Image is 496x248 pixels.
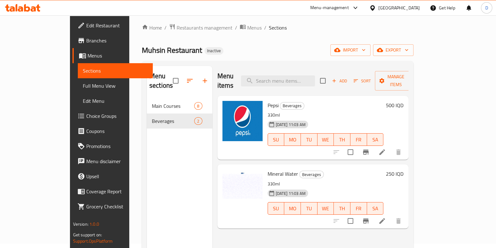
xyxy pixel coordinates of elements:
[336,204,348,213] span: TH
[268,202,285,215] button: SU
[89,220,99,228] span: 1.0.0
[73,237,113,245] a: Support.OpsPlatform
[269,24,287,31] span: Sections
[72,18,153,33] a: Edit Restaurant
[235,24,237,31] li: /
[86,112,148,120] span: Choice Groups
[353,135,365,144] span: FR
[301,202,317,215] button: TU
[284,133,301,146] button: MO
[370,204,381,213] span: SA
[247,24,262,31] span: Menus
[386,101,403,110] h6: 500 IQD
[334,133,350,146] button: TH
[375,71,417,91] button: Manage items
[317,202,334,215] button: WE
[320,204,332,213] span: WE
[320,135,332,144] span: WE
[268,111,384,119] p: 330ml
[270,135,282,144] span: SU
[72,48,153,63] a: Menus
[378,4,420,11] div: [GEOGRAPHIC_DATA]
[336,135,348,144] span: TH
[349,76,375,86] span: Sort items
[378,46,408,54] span: export
[72,184,153,199] a: Coverage Report
[386,169,403,178] h6: 250 IQD
[344,146,357,159] span: Select to update
[86,127,148,135] span: Coupons
[300,171,323,178] span: Beverages
[83,67,148,74] span: Sections
[367,133,384,146] button: SA
[177,24,232,31] span: Restaurants management
[268,180,384,188] p: 330ml
[378,148,386,156] a: Edit menu item
[303,135,315,144] span: TU
[391,213,406,229] button: delete
[83,97,148,105] span: Edit Menu
[83,82,148,90] span: Full Menu View
[73,220,88,228] span: Version:
[268,101,279,110] span: Pepsi
[330,44,371,56] button: import
[152,102,194,110] span: Main Courses
[270,204,282,213] span: SU
[241,75,315,86] input: search
[78,78,153,93] a: Full Menu View
[303,204,315,213] span: TU
[280,102,304,109] span: Beverages
[370,135,381,144] span: SA
[86,188,148,195] span: Coverage Report
[358,145,373,160] button: Branch-specific-item
[310,4,349,12] div: Menu-management
[367,202,384,215] button: SA
[86,173,148,180] span: Upsell
[164,24,167,31] li: /
[194,117,202,125] div: items
[334,202,350,215] button: TH
[378,217,386,225] a: Edit menu item
[273,122,308,128] span: [DATE] 11:03 AM
[316,74,329,87] span: Select section
[350,202,367,215] button: FR
[72,139,153,154] a: Promotions
[86,142,148,150] span: Promotions
[142,43,202,57] span: Muhsin Restaurant
[205,47,223,55] div: Inactive
[329,76,349,86] button: Add
[72,124,153,139] a: Coupons
[88,52,148,59] span: Menus
[240,24,262,32] a: Menus
[350,133,367,146] button: FR
[195,118,202,124] span: 2
[86,203,148,210] span: Grocery Checklist
[217,71,234,90] h2: Menu items
[354,77,371,85] span: Sort
[329,76,349,86] span: Add item
[353,204,365,213] span: FR
[195,103,202,109] span: 8
[86,22,148,29] span: Edit Restaurant
[273,190,308,196] span: [DATE] 11:03 AM
[169,74,182,87] span: Select all sections
[222,169,263,210] img: Mineral Water
[280,102,304,110] div: Beverages
[380,73,412,89] span: Manage items
[344,214,357,228] span: Select to update
[72,154,153,169] a: Menu disclaimer
[331,77,348,85] span: Add
[147,98,212,113] div: Main Courses8
[287,204,298,213] span: MO
[72,33,153,48] a: Branches
[373,44,413,56] button: export
[169,24,232,32] a: Restaurants management
[222,101,263,141] img: Pepsi
[72,199,153,214] a: Grocery Checklist
[268,133,285,146] button: SU
[268,169,298,179] span: Mineral Water
[352,76,372,86] button: Sort
[152,117,194,125] span: Beverages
